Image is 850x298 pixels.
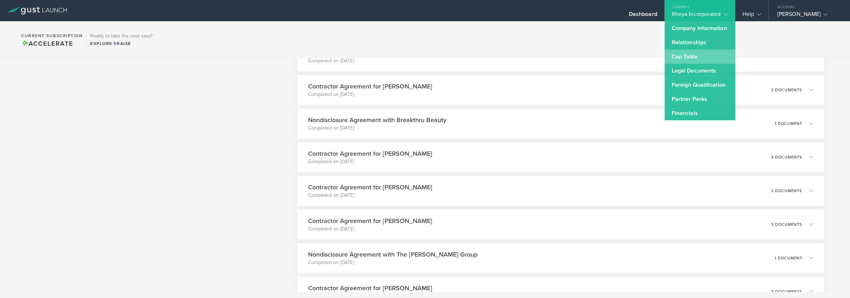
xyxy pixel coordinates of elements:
h3: Nondisclosure Agreement with The [PERSON_NAME] Group [308,250,478,259]
iframe: Chat Widget [815,264,850,298]
h3: Contractor Agreement for [PERSON_NAME] [308,216,432,225]
h3: Ready to take the next step? [90,34,152,39]
p: 3 documents [771,88,802,92]
p: Completed on [DATE] [308,158,432,165]
div: Explore [90,40,152,47]
div: [PERSON_NAME] [777,11,838,21]
span: Raise [112,41,131,46]
div: Dashboard [629,11,657,21]
h3: Nondisclosure Agreement with Breakthru Beauty [308,115,446,125]
p: Completed on [DATE] [308,57,432,64]
p: 3 documents [771,223,802,227]
p: 1 document [775,122,802,126]
h3: Contractor Agreement for [PERSON_NAME] [308,183,432,192]
h3: Contractor Agreement for [PERSON_NAME] [308,283,432,293]
p: 3 documents [771,55,802,58]
p: Completed on [DATE] [308,259,478,266]
p: 3 documents [771,290,802,294]
p: Completed on [DATE] [308,91,432,98]
span: Accelerate [21,40,73,47]
div: Ready to take the next step?ExploreRaise [86,28,156,50]
h3: Contractor Agreement for [PERSON_NAME] [308,82,432,91]
p: 3 documents [771,189,802,193]
p: Completed on [DATE] [308,125,446,132]
p: 1 document [775,256,802,260]
h2: Current Subscription [21,34,83,38]
p: 3 documents [771,155,802,159]
div: Help [742,11,761,21]
p: Completed on [DATE] [308,192,432,199]
h3: Contractor Agreement for [PERSON_NAME] [308,149,432,158]
p: Completed on [DATE] [308,225,432,233]
div: Rheya Incorporated [672,11,728,21]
